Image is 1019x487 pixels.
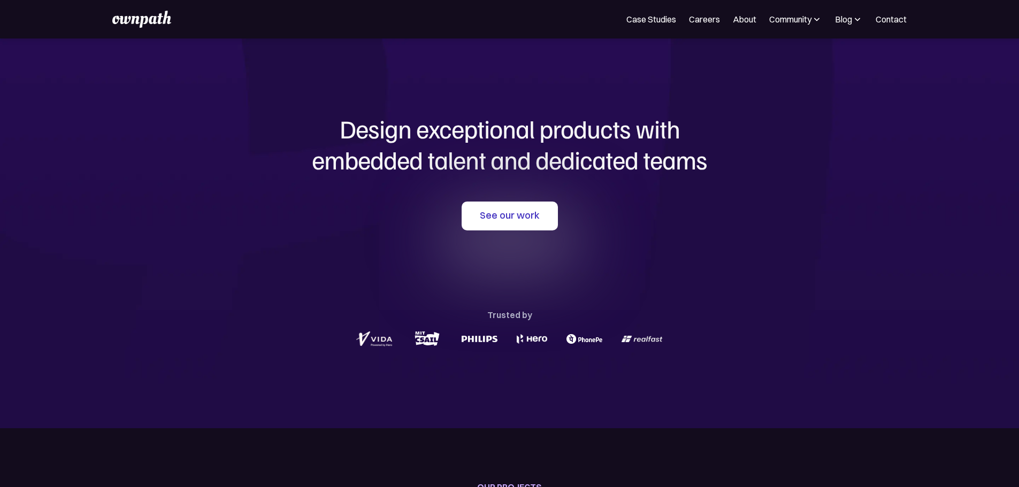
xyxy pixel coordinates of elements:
[487,307,532,322] div: Trusted by
[462,202,558,230] a: See our work
[835,13,852,26] div: Blog
[769,13,822,26] div: Community
[689,13,720,26] a: Careers
[626,13,676,26] a: Case Studies
[733,13,756,26] a: About
[769,13,811,26] div: Community
[835,13,863,26] div: Blog
[253,113,767,175] h1: Design exceptional products with embedded talent and dedicated teams
[876,13,907,26] a: Contact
